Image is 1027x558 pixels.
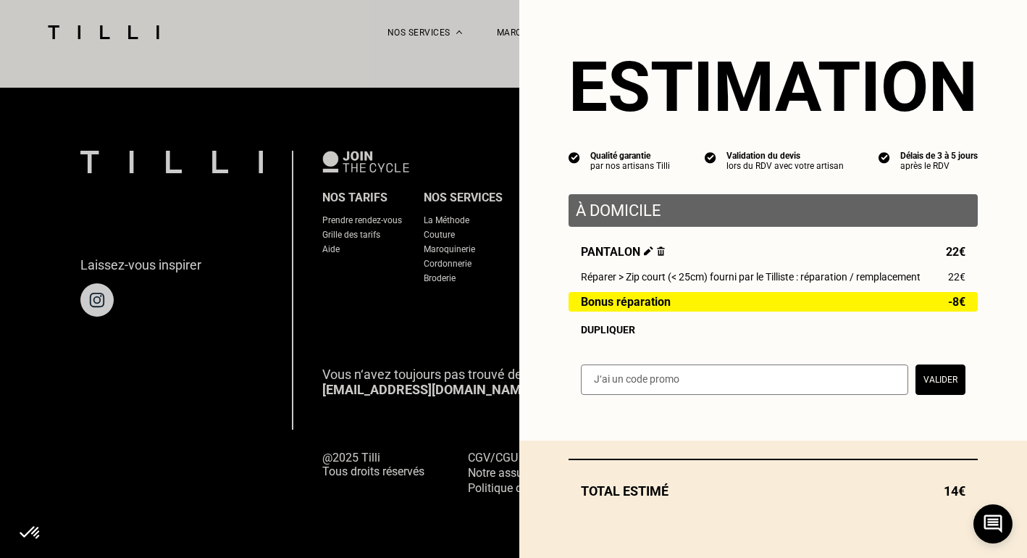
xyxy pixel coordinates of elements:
[879,151,890,164] img: icon list info
[590,161,670,171] div: par nos artisans Tilli
[569,151,580,164] img: icon list info
[569,483,978,499] div: Total estimé
[590,151,670,161] div: Qualité garantie
[581,245,665,259] span: Pantalon
[581,324,965,336] div: Dupliquer
[576,201,971,220] p: À domicile
[569,46,978,128] section: Estimation
[726,161,844,171] div: lors du RDV avec votre artisan
[705,151,716,164] img: icon list info
[581,271,921,283] span: Réparer > Zip court (< 25cm) fourni par le Tilliste : réparation / remplacement
[915,365,965,395] button: Valider
[946,245,965,259] span: 22€
[944,483,965,499] span: 14€
[657,246,665,256] img: Supprimer
[900,161,978,171] div: après le RDV
[644,246,653,256] img: Éditer
[581,365,908,395] input: J‘ai un code promo
[948,271,965,283] span: 22€
[726,151,844,161] div: Validation du devis
[948,296,965,308] span: -8€
[581,296,671,308] span: Bonus réparation
[900,151,978,161] div: Délais de 3 à 5 jours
